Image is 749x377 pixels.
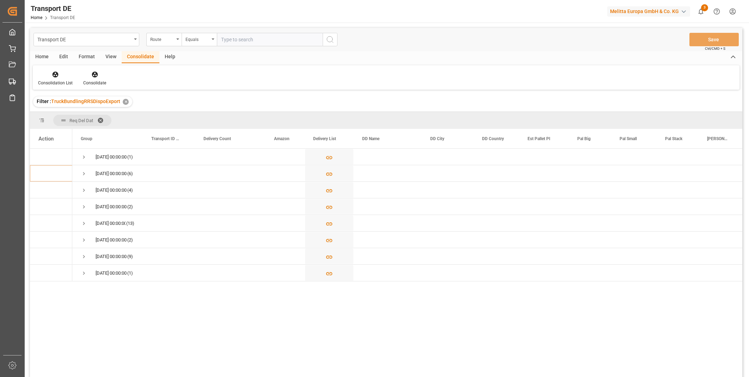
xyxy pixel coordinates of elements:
div: [DATE] 00:00:00 [96,149,127,165]
span: (9) [127,249,133,265]
span: (2) [127,232,133,248]
div: Help [159,51,181,63]
span: Delivery List [313,136,336,141]
div: Equals [185,35,209,43]
span: DD Country [482,136,504,141]
div: [DATE] 00:00:00 [96,182,127,198]
span: DD Name [362,136,379,141]
span: Group [81,136,92,141]
div: [DATE] 00:00:00 [96,249,127,265]
div: Transport DE [31,3,75,14]
div: Press SPACE to select this row. [30,248,72,265]
span: [PERSON_NAME] [707,136,729,141]
span: (6) [127,166,133,182]
span: Req Del Dat [69,118,93,123]
button: Save [689,33,739,46]
div: Action [38,136,54,142]
div: Home [30,51,54,63]
button: open menu [34,33,139,46]
div: Press SPACE to select this row. [30,198,72,215]
div: Consolidation List [38,80,73,86]
div: [DATE] 00:00:00 [96,215,126,232]
span: 3 [701,4,708,11]
button: Help Center [709,4,725,19]
span: Est Pallet Pl [528,136,550,141]
div: [DATE] 00:00:00 [96,166,127,182]
span: Filter : [37,98,51,104]
a: Home [31,15,42,20]
button: open menu [182,33,217,46]
div: Press SPACE to select this row. [30,215,72,232]
div: Format [73,51,100,63]
div: Consolidate [122,51,159,63]
div: Press SPACE to select this row. [30,232,72,248]
span: Pal Small [620,136,637,141]
div: Press SPACE to select this row. [30,149,72,165]
span: Ctrl/CMD + S [705,46,725,51]
div: View [100,51,122,63]
span: (1) [127,149,133,165]
span: (13) [126,215,134,232]
div: [DATE] 00:00:00 [96,265,127,281]
div: Transport DE [37,35,132,43]
span: DD City [430,136,444,141]
button: search button [323,33,337,46]
input: Type to search [217,33,323,46]
div: Melitta Europa GmbH & Co. KG [607,6,690,17]
div: Route [150,35,174,43]
div: Press SPACE to select this row. [30,165,72,182]
span: (2) [127,199,133,215]
div: Press SPACE to select this row. [30,182,72,198]
div: ✕ [123,99,129,105]
div: Press SPACE to select this row. [30,265,72,281]
button: open menu [146,33,182,46]
span: Transport ID Logward [151,136,180,141]
span: Pal Big [577,136,591,141]
div: [DATE] 00:00:00 [96,199,127,215]
button: Melitta Europa GmbH & Co. KG [607,5,693,18]
span: (1) [127,265,133,281]
button: show 3 new notifications [693,4,709,19]
span: TruckBundlingRRSDispoExport [51,98,120,104]
div: Edit [54,51,73,63]
span: Amazon [274,136,290,141]
span: Delivery Count [203,136,231,141]
span: (4) [127,182,133,198]
div: Consolidate [83,80,106,86]
div: [DATE] 00:00:00 [96,232,127,248]
span: Pal Stack [665,136,682,141]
